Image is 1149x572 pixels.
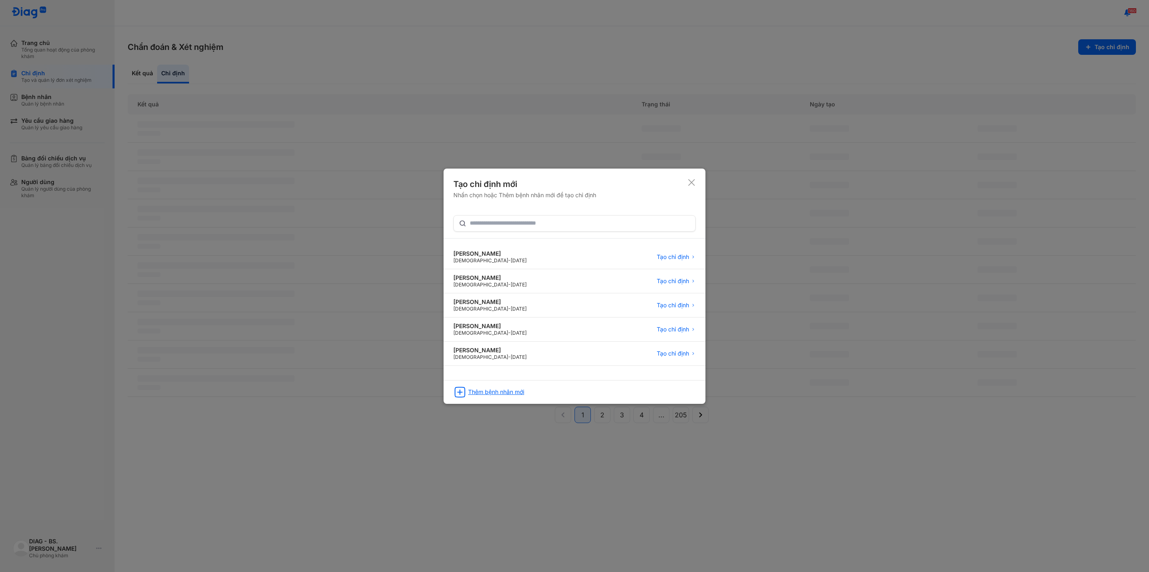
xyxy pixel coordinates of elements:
[657,302,689,309] span: Tạo chỉ định
[453,322,527,330] div: [PERSON_NAME]
[511,281,527,288] span: [DATE]
[657,326,689,333] span: Tạo chỉ định
[453,347,527,354] div: [PERSON_NAME]
[508,306,511,312] span: -
[508,330,511,336] span: -
[511,354,527,360] span: [DATE]
[453,330,508,336] span: [DEMOGRAPHIC_DATA]
[511,257,527,263] span: [DATE]
[453,191,596,199] div: Nhấn chọn hoặc Thêm bệnh nhân mới để tạo chỉ định
[453,178,596,190] div: Tạo chỉ định mới
[508,257,511,263] span: -
[468,388,524,396] div: Thêm bệnh nhân mới
[453,298,527,306] div: [PERSON_NAME]
[453,281,508,288] span: [DEMOGRAPHIC_DATA]
[657,350,689,357] span: Tạo chỉ định
[453,257,508,263] span: [DEMOGRAPHIC_DATA]
[453,274,527,281] div: [PERSON_NAME]
[508,281,511,288] span: -
[453,250,527,257] div: [PERSON_NAME]
[511,306,527,312] span: [DATE]
[511,330,527,336] span: [DATE]
[657,253,689,261] span: Tạo chỉ định
[508,354,511,360] span: -
[453,354,508,360] span: [DEMOGRAPHIC_DATA]
[453,306,508,312] span: [DEMOGRAPHIC_DATA]
[657,277,689,285] span: Tạo chỉ định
